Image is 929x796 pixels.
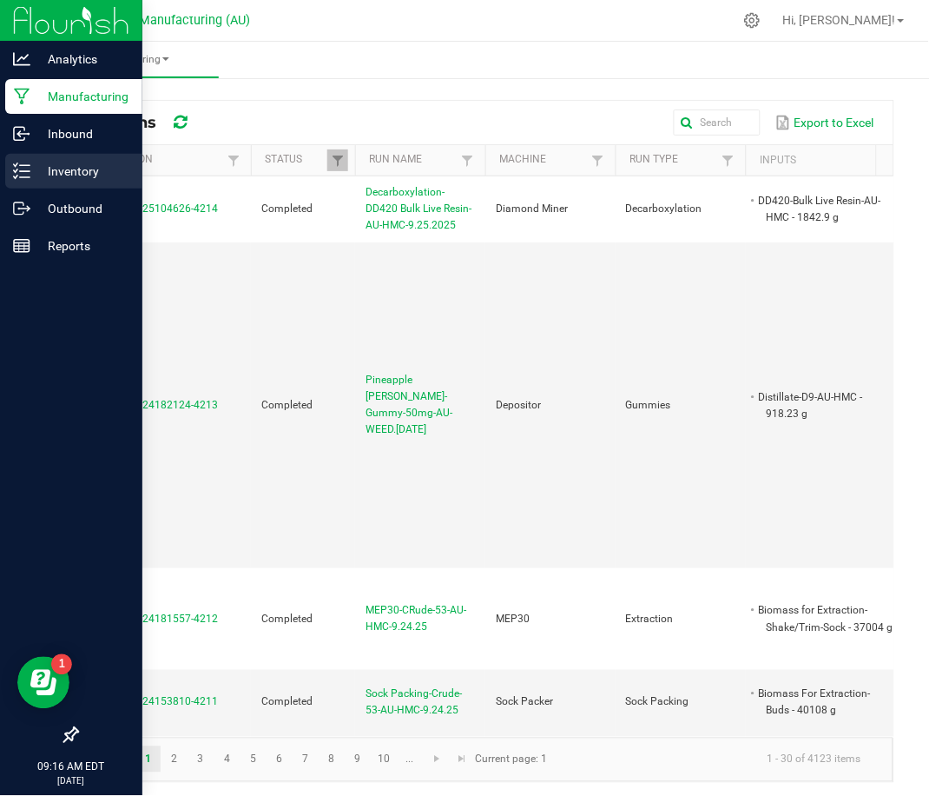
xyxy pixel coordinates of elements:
[88,202,218,215] span: MP-20250925104626-4214
[77,738,893,782] kendo-pager: Current page: 1
[90,108,217,137] div: All Runs
[626,399,671,411] span: Gummies
[626,613,674,625] span: Extraction
[30,49,135,70] p: Analytics
[756,192,893,226] li: DD420-Bulk Live Resin-AU-HMC - 1842.9 g
[456,753,470,766] span: Go to the last page
[88,696,218,708] span: MP-20250924153810-4211
[88,613,218,625] span: MP-20250924181557-4212
[366,184,475,235] span: Decarboxylation-DD420 Bulk Live Resin-AU-HMC-9.25.2025
[366,602,475,635] span: MEP30-CRude-53-AU-HMC-9.24.25
[30,86,135,107] p: Manufacturing
[327,149,348,171] a: Filter
[496,399,541,411] span: Depositor
[13,200,30,217] inline-svg: Outbound
[13,163,30,180] inline-svg: Inventory
[261,202,313,215] span: Completed
[188,746,214,773] a: Page 3
[13,50,30,68] inline-svg: Analytics
[261,613,313,625] span: Completed
[746,145,919,176] th: Inputs
[8,760,135,775] p: 09:16 AM EDT
[398,746,423,773] a: Page 11
[366,687,475,720] span: Sock Packing-Crude-53-AU-HMC-9.24.25
[557,746,875,774] kendo-pager-info: 1 - 30 of 4123 items
[369,153,457,167] a: Run NameSortable
[17,657,69,709] iframe: Resource center
[430,753,444,766] span: Go to the next page
[214,746,240,773] a: Page 4
[756,686,893,720] li: Biomass For Extraction-Buds - 40108 g
[718,149,739,171] a: Filter
[450,746,475,773] a: Go to the last page
[135,746,161,773] a: Page 1
[425,746,450,773] a: Go to the next page
[30,235,135,256] p: Reports
[223,149,244,171] a: Filter
[8,775,135,788] p: [DATE]
[496,696,553,708] span: Sock Packer
[30,123,135,144] p: Inbound
[783,13,896,27] span: Hi, [PERSON_NAME]!
[13,125,30,143] inline-svg: Inbound
[90,153,222,167] a: ExtractionSortable
[13,237,30,255] inline-svg: Reports
[588,149,609,171] a: Filter
[366,372,475,439] span: Pineapple [PERSON_NAME]-Gummy-50mg-AU-WEED.[DATE]
[458,149,478,171] a: Filter
[496,613,530,625] span: MEP30
[293,746,318,773] a: Page 7
[267,746,292,773] a: Page 6
[345,746,370,773] a: Page 9
[240,746,266,773] a: Page 5
[161,746,187,773] a: Page 2
[30,198,135,219] p: Outbound
[756,388,893,422] li: Distillate-D9-AU-HMC - 918.23 g
[13,88,30,105] inline-svg: Manufacturing
[496,202,568,215] span: Diamond Miner
[499,153,587,167] a: MachineSortable
[626,202,702,215] span: Decarboxylation
[626,696,689,708] span: Sock Packing
[629,153,717,167] a: Run TypeSortable
[756,601,893,635] li: Biomass for Extraction-Shake/Trim-Sock - 37004 g
[104,13,251,28] span: Stash Manufacturing (AU)
[88,399,218,411] span: MP-20250924182124-4213
[261,696,313,708] span: Completed
[319,746,344,773] a: Page 8
[265,153,326,167] a: StatusSortable
[51,654,72,675] iframe: Resource center unread badge
[372,746,397,773] a: Page 10
[674,109,761,136] input: Search
[261,399,313,411] span: Completed
[30,161,135,182] p: Inventory
[741,12,763,29] div: Manage settings
[771,108,879,137] button: Export to Excel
